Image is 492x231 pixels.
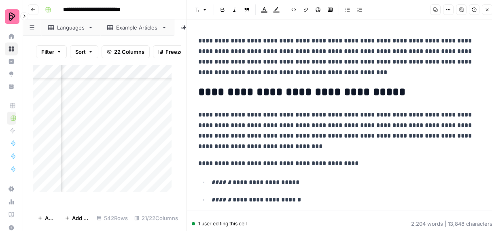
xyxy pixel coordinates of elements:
[93,212,131,225] div: 542 Rows
[114,48,144,56] span: 22 Columns
[41,19,100,36] a: Languages
[36,45,67,58] button: Filter
[41,48,54,56] span: Filter
[60,212,93,225] button: Add 10 Rows
[174,19,225,36] a: Spanish
[5,182,18,195] a: Settings
[165,48,207,56] span: Freeze Columns
[131,212,181,225] div: 21/22 Columns
[5,80,18,93] a: Your Data
[5,55,18,68] a: Insights
[5,68,18,81] a: Opportunities
[192,220,247,227] div: 1 user editing this cell
[72,214,89,222] span: Add 10 Rows
[102,45,150,58] button: 22 Columns
[5,6,18,27] button: Workspace: Preply
[153,45,212,58] button: Freeze Columns
[33,212,60,225] button: Add Row
[5,30,18,43] a: Home
[5,208,18,221] a: Learning Hub
[100,19,174,36] a: Example Articles
[57,23,85,32] div: Languages
[5,9,19,24] img: Preply Logo
[70,45,98,58] button: Sort
[45,214,55,222] span: Add Row
[116,23,158,32] div: Example Articles
[5,195,18,208] a: Usage
[5,42,18,55] a: Browse
[75,48,86,56] span: Sort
